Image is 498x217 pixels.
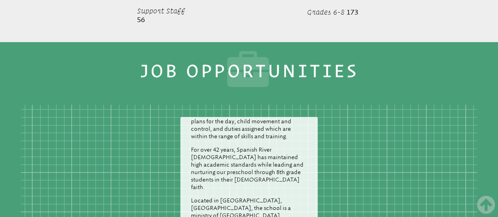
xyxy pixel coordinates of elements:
[307,8,345,16] span: Grades 6-8
[346,8,358,16] b: 173
[137,7,185,15] span: Support Staff
[191,147,307,191] p: For over 42 years, Spanish River [DEMOGRAPHIC_DATA] has maintained high academic standards while ...
[137,16,145,24] b: 56
[57,66,441,93] h1: Job Opportunities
